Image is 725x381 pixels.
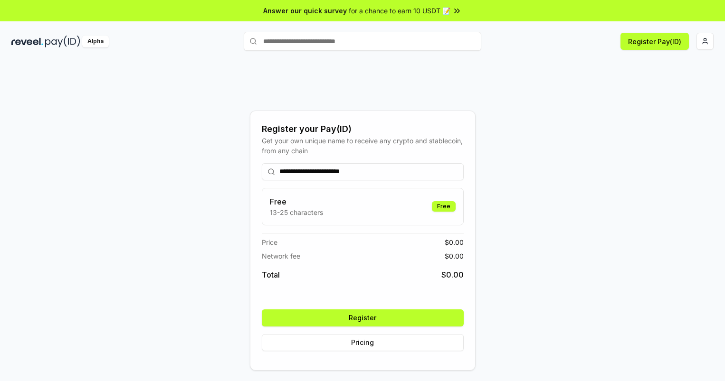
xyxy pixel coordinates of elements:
[45,36,80,47] img: pay_id
[263,6,347,16] span: Answer our quick survey
[262,122,464,136] div: Register your Pay(ID)
[349,6,450,16] span: for a chance to earn 10 USDT 📝
[620,33,689,50] button: Register Pay(ID)
[262,334,464,351] button: Pricing
[262,251,300,261] span: Network fee
[270,196,323,207] h3: Free
[445,251,464,261] span: $ 0.00
[262,237,277,247] span: Price
[262,136,464,156] div: Get your own unique name to receive any crypto and stablecoin, from any chain
[11,36,43,47] img: reveel_dark
[432,201,456,212] div: Free
[445,237,464,247] span: $ 0.00
[82,36,109,47] div: Alpha
[262,269,280,280] span: Total
[262,309,464,326] button: Register
[270,207,323,217] p: 13-25 characters
[441,269,464,280] span: $ 0.00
